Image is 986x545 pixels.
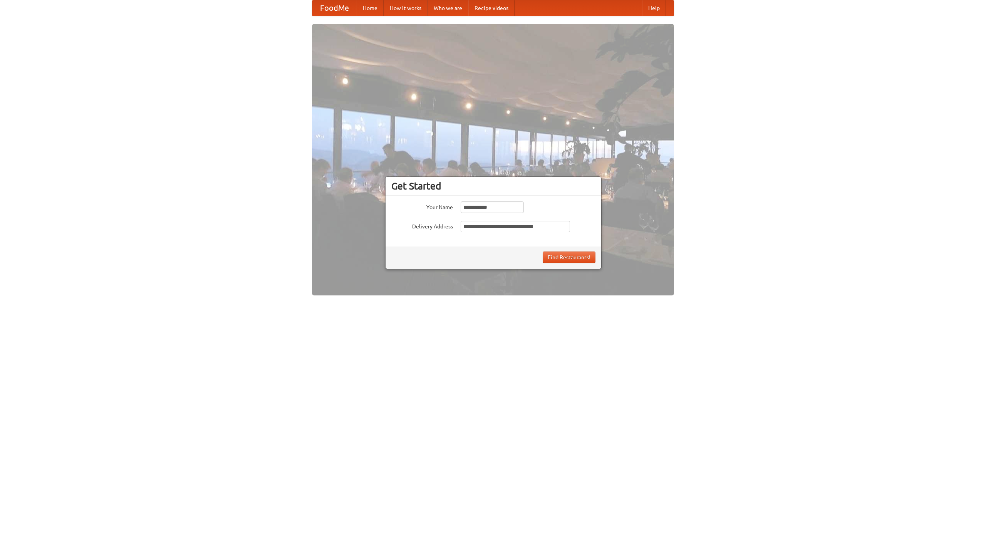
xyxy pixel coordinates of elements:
label: Delivery Address [391,221,453,230]
a: FoodMe [312,0,357,16]
label: Your Name [391,201,453,211]
button: Find Restaurants! [543,252,595,263]
a: Recipe videos [468,0,515,16]
a: Help [642,0,666,16]
a: Who we are [428,0,468,16]
a: How it works [384,0,428,16]
h3: Get Started [391,180,595,192]
a: Home [357,0,384,16]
